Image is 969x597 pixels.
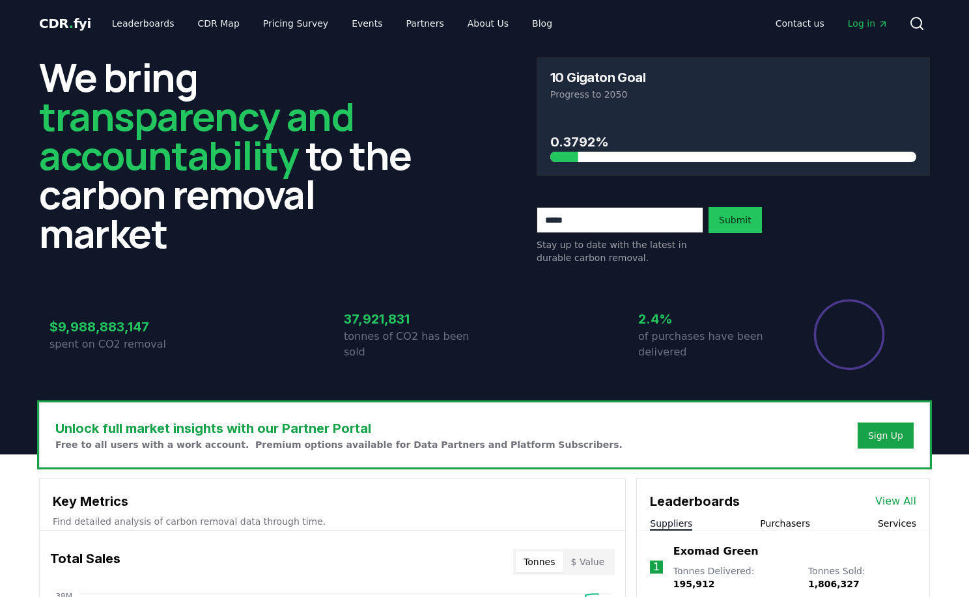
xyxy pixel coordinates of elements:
p: Progress to 2050 [550,88,916,101]
button: Submit [709,207,762,233]
p: Free to all users with a work account. Premium options available for Data Partners and Platform S... [55,438,623,451]
button: Suppliers [650,517,692,530]
a: Partners [396,12,455,35]
a: CDR Map [188,12,250,35]
p: tonnes of CO2 has been sold [344,329,484,360]
span: 195,912 [673,579,715,589]
button: Services [878,517,916,530]
h3: 37,921,831 [344,309,484,329]
a: Events [341,12,393,35]
button: Sign Up [858,423,914,449]
nav: Main [102,12,563,35]
a: Pricing Survey [253,12,339,35]
h3: $9,988,883,147 [49,317,190,337]
h2: We bring to the carbon removal market [39,57,432,253]
h3: Key Metrics [53,492,612,511]
button: $ Value [563,551,613,572]
a: Blog [522,12,563,35]
h3: 0.3792% [550,132,916,152]
a: Leaderboards [102,12,185,35]
p: Find detailed analysis of carbon removal data through time. [53,515,612,528]
a: Contact us [765,12,835,35]
p: Tonnes Delivered : [673,564,795,590]
button: Purchasers [760,517,810,530]
h3: 10 Gigaton Goal [550,71,645,84]
h3: Total Sales [50,549,120,575]
p: 1 [653,559,660,575]
h3: 2.4% [638,309,779,329]
h3: Unlock full market insights with our Partner Portal [55,419,623,438]
a: About Us [457,12,519,35]
p: spent on CO2 removal [49,337,190,352]
h3: Leaderboards [650,492,740,511]
p: Stay up to date with the latest in durable carbon removal. [537,238,703,264]
button: Tonnes [516,551,563,572]
p: Tonnes Sold : [808,564,916,590]
a: Log in [837,12,899,35]
span: . [69,16,74,31]
nav: Main [765,12,899,35]
a: View All [875,493,916,509]
a: CDR.fyi [39,14,91,33]
p: of purchases have been delivered [638,329,779,360]
span: 1,806,327 [808,579,860,589]
a: Exomad Green [673,544,759,559]
div: Percentage of sales delivered [813,298,886,371]
span: CDR fyi [39,16,91,31]
a: Sign Up [868,429,903,442]
span: transparency and accountability [39,89,354,182]
span: Log in [848,17,888,30]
